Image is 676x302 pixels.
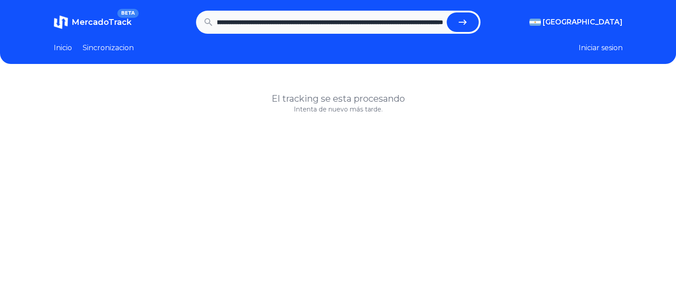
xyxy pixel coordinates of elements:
[54,92,623,105] h1: El tracking se esta procesando
[54,43,72,53] a: Inicio
[54,15,68,29] img: MercadoTrack
[54,105,623,114] p: Intenta de nuevo más tarde.
[579,43,623,53] button: Iniciar sesion
[83,43,134,53] a: Sincronizacion
[529,19,541,26] img: Argentina
[529,17,623,28] button: [GEOGRAPHIC_DATA]
[543,17,623,28] span: [GEOGRAPHIC_DATA]
[54,15,132,29] a: MercadoTrackBETA
[72,17,132,27] span: MercadoTrack
[117,9,138,18] span: BETA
